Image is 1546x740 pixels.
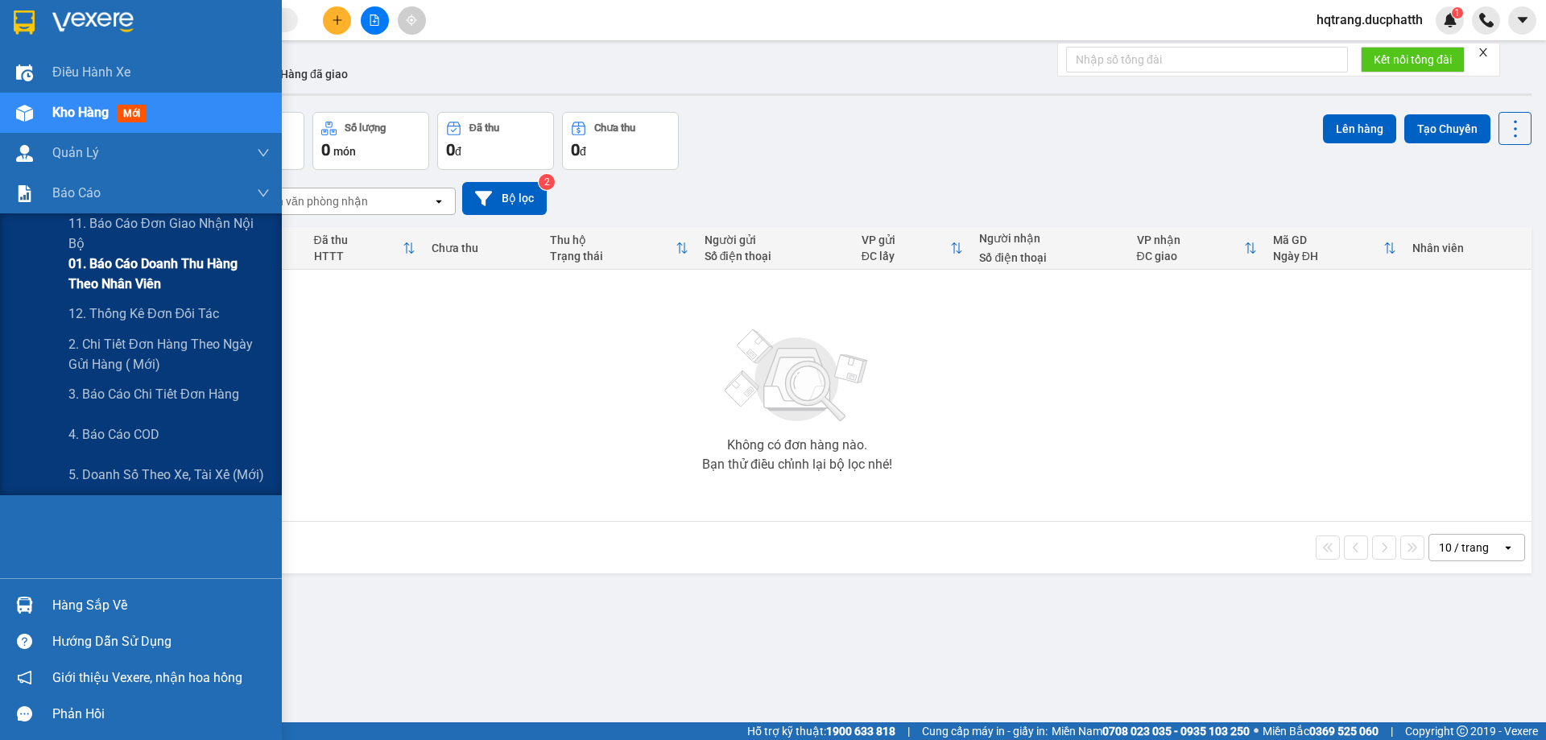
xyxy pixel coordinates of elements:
img: warehouse-icon [16,145,33,162]
button: plus [323,6,351,35]
div: VP gửi [862,234,951,246]
span: 5. Doanh số theo xe, tài xế (mới) [68,465,264,485]
div: Nhân viên [1412,242,1523,254]
th: Toggle SortBy [1265,227,1404,270]
th: Toggle SortBy [306,227,424,270]
div: Đã thu [469,122,499,134]
span: ⚪️ [1254,728,1259,734]
button: caret-down [1508,6,1536,35]
strong: 1900 633 818 [826,725,895,738]
img: svg+xml;base64,PHN2ZyBjbGFzcz0ibGlzdC1wbHVnX19zdmciIHhtbG5zPSJodHRwOi8vd3d3LnczLm9yZy8yMDAwL3N2Zy... [717,320,878,432]
span: Quản Lý [52,143,99,163]
button: Số lượng0món [312,112,429,170]
span: 01. Báo cáo doanh thu hàng theo nhân viên [68,254,270,294]
div: 10 / trang [1439,539,1489,556]
svg: open [432,195,445,208]
div: Ngày ĐH [1273,250,1383,263]
th: Toggle SortBy [1129,227,1265,270]
button: aim [398,6,426,35]
strong: 0708 023 035 - 0935 103 250 [1102,725,1250,738]
span: đ [580,145,586,158]
span: plus [332,14,343,26]
span: 11. Báo cáo đơn giao nhận nội bộ [68,213,270,254]
div: Mã GD [1273,234,1383,246]
svg: open [1502,541,1515,554]
div: VP nhận [1137,234,1244,246]
span: caret-down [1515,13,1530,27]
input: Nhập số tổng đài [1066,47,1348,72]
span: Cung cấp máy in - giấy in: [922,722,1048,740]
span: Báo cáo [52,183,101,203]
div: Chọn văn phòng nhận [257,193,368,209]
span: Miền Bắc [1263,722,1379,740]
div: Người gửi [705,234,845,246]
span: 3. Báo cáo chi tiết đơn hàng [68,384,239,404]
span: | [1391,722,1393,740]
button: Kết nối tổng đài [1361,47,1465,72]
span: Kết nối tổng đài [1374,51,1452,68]
div: Số điện thoại [979,251,1120,264]
button: Đã thu0đ [437,112,554,170]
span: 0 [321,140,330,159]
button: Bộ lọc [462,182,547,215]
span: 4. Báo cáo COD [68,424,159,444]
img: solution-icon [16,185,33,202]
span: Điều hành xe [52,62,130,82]
sup: 1 [1452,7,1463,19]
span: | [907,722,910,740]
img: warehouse-icon [16,597,33,614]
img: warehouse-icon [16,64,33,81]
span: món [333,145,356,158]
span: down [257,187,270,200]
div: Phản hồi [52,702,270,726]
span: notification [17,670,32,685]
button: Tạo Chuyến [1404,114,1490,143]
button: Chưa thu0đ [562,112,679,170]
div: Thu hộ [550,234,676,246]
span: hqtrang.ducphatth [1304,10,1436,30]
span: 0 [446,140,455,159]
span: 2. Chi tiết đơn hàng theo ngày gửi hàng ( mới) [68,334,270,374]
th: Toggle SortBy [542,227,697,270]
div: Hàng sắp về [52,593,270,618]
div: HTTT [314,250,403,263]
span: Miền Nam [1052,722,1250,740]
sup: 2 [539,174,555,190]
div: Bạn thử điều chỉnh lại bộ lọc nhé! [702,458,892,471]
span: Giới thiệu Vexere, nhận hoa hồng [52,668,242,688]
span: Kho hàng [52,105,109,120]
strong: 0369 525 060 [1309,725,1379,738]
div: Không có đơn hàng nào. [727,439,867,452]
img: warehouse-icon [16,105,33,122]
span: Hỗ trợ kỹ thuật: [747,722,895,740]
div: ĐC giao [1137,250,1244,263]
span: 1 [1454,7,1460,19]
div: Người nhận [979,232,1120,245]
div: Đã thu [314,234,403,246]
div: Chưa thu [594,122,635,134]
span: 0 [571,140,580,159]
span: close [1478,47,1489,58]
div: ĐC lấy [862,250,951,263]
button: Lên hàng [1323,114,1396,143]
button: file-add [361,6,389,35]
img: icon-new-feature [1443,13,1457,27]
div: Số điện thoại [705,250,845,263]
button: Hàng đã giao [267,55,361,93]
span: copyright [1457,726,1468,737]
span: message [17,706,32,721]
div: Hướng dẫn sử dụng [52,630,270,654]
div: Trạng thái [550,250,676,263]
img: logo-vxr [14,10,35,35]
img: phone-icon [1479,13,1494,27]
div: Số lượng [345,122,386,134]
span: aim [406,14,417,26]
span: mới [117,105,147,122]
div: Chưa thu [432,242,534,254]
span: down [257,147,270,159]
th: Toggle SortBy [854,227,972,270]
span: file-add [369,14,380,26]
span: question-circle [17,634,32,649]
span: 12. Thống kê đơn đối tác [68,304,219,324]
span: đ [455,145,461,158]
